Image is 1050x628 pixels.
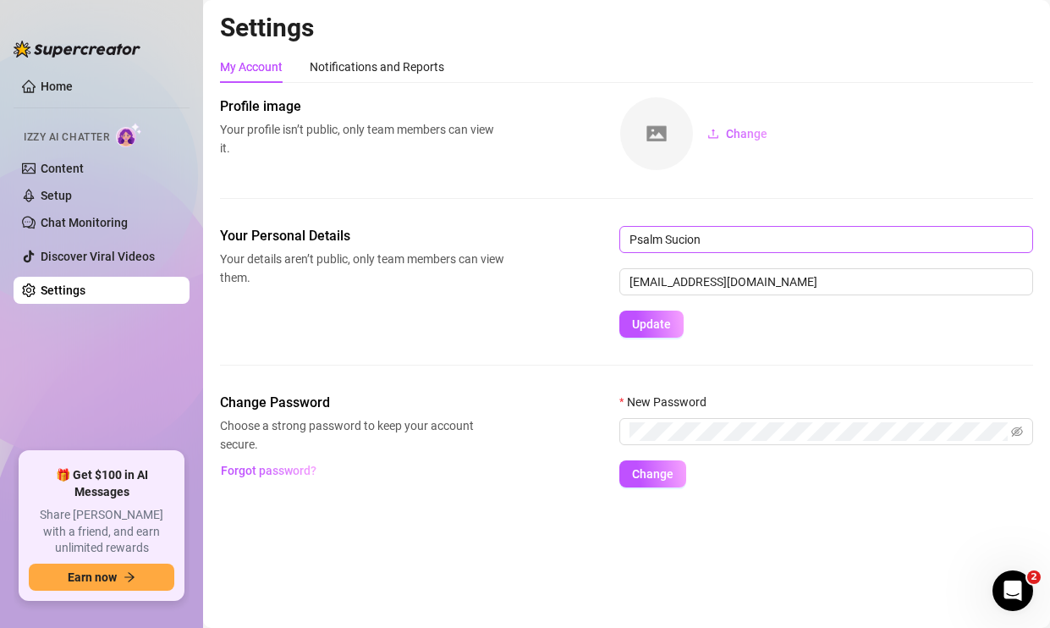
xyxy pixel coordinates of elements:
span: eye-invisible [1011,426,1023,438]
input: Enter name [619,226,1033,253]
span: Change [726,127,767,140]
img: square-placeholder.png [620,97,693,170]
a: Chat Monitoring [41,216,128,229]
span: Your details aren’t public, only team members can view them. [220,250,504,287]
button: Change [694,120,781,147]
span: Choose a strong password to keep your account secure. [220,416,504,454]
button: Update [619,311,684,338]
img: logo-BBDzfeDw.svg [14,41,140,58]
input: Enter new email [619,268,1033,295]
a: Settings [41,284,85,297]
span: Update [632,317,671,331]
button: Change [619,460,686,488]
span: Change Password [220,393,504,413]
span: Profile image [220,96,504,117]
span: Your profile isn’t public, only team members can view it. [220,120,504,157]
a: Content [41,162,84,175]
span: Izzy AI Chatter [24,129,109,146]
button: Forgot password? [220,457,316,484]
span: Share [PERSON_NAME] with a friend, and earn unlimited rewards [29,507,174,557]
span: 2 [1027,570,1041,584]
label: New Password [619,393,717,411]
span: Change [632,467,673,481]
iframe: Intercom live chat [992,570,1033,611]
a: Setup [41,189,72,202]
div: Notifications and Reports [310,58,444,76]
img: AI Chatter [116,123,142,147]
a: Home [41,80,73,93]
span: arrow-right [124,571,135,583]
span: Forgot password? [221,464,316,477]
span: Earn now [68,570,117,584]
div: My Account [220,58,283,76]
button: Earn nowarrow-right [29,564,174,591]
input: New Password [629,422,1008,441]
a: Discover Viral Videos [41,250,155,263]
span: upload [707,128,719,140]
h2: Settings [220,12,1033,44]
span: 🎁 Get $100 in AI Messages [29,467,174,500]
span: Your Personal Details [220,226,504,246]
